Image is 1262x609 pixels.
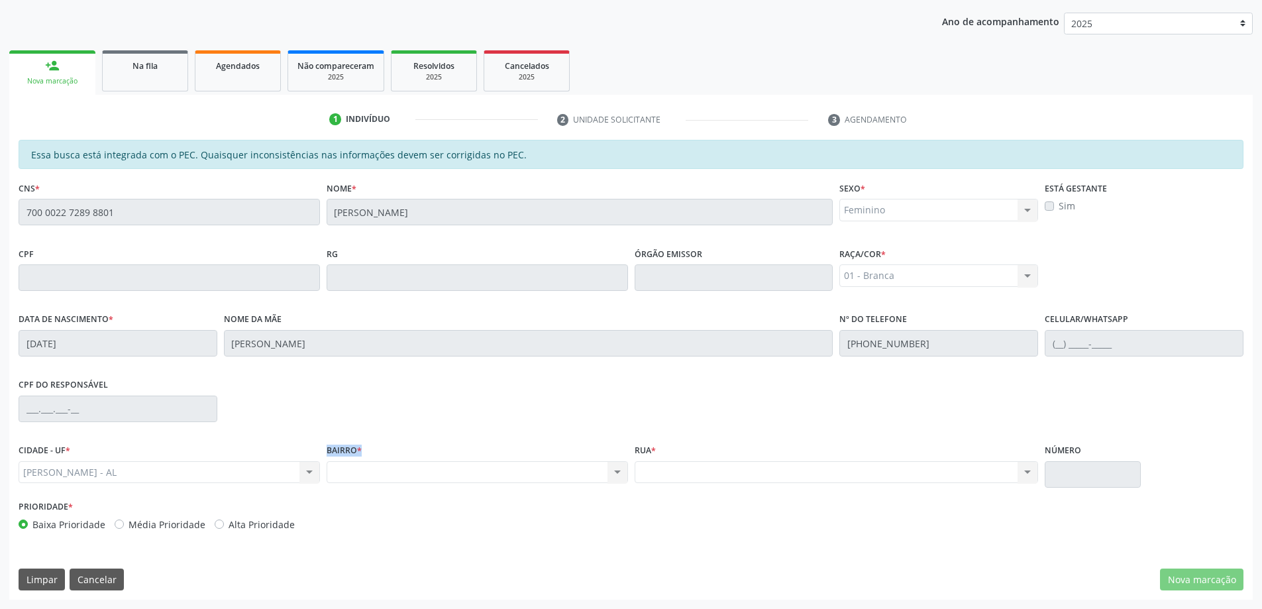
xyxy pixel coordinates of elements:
div: Essa busca está integrada com o PEC. Quaisquer inconsistências nas informações devem ser corrigid... [19,140,1243,169]
label: Celular/WhatsApp [1045,309,1128,330]
div: 2025 [401,72,467,82]
div: 1 [329,113,341,125]
span: Resolvidos [413,60,454,72]
label: Baixa Prioridade [32,518,105,531]
button: Cancelar [70,569,124,591]
label: Prioridade [19,497,73,518]
div: 2025 [297,72,374,82]
div: Nova marcação [19,76,86,86]
label: Rua [635,441,656,461]
div: person_add [45,58,60,73]
label: BAIRRO [327,441,362,461]
label: Alta Prioridade [229,518,295,531]
button: Limpar [19,569,65,591]
label: Sexo [839,178,865,199]
label: CPF [19,244,34,264]
label: Raça/cor [839,244,886,264]
input: (__) _____-_____ [839,330,1038,357]
span: Não compareceram [297,60,374,72]
label: Média Prioridade [129,518,205,531]
label: CIDADE - UF [19,441,70,461]
input: (__) _____-_____ [1045,330,1243,357]
input: ___.___.___-__ [19,396,217,422]
span: Cancelados [505,60,549,72]
label: CPF do responsável [19,375,108,396]
label: Data de nascimento [19,309,113,330]
label: Nome [327,178,356,199]
span: Na fila [132,60,158,72]
p: Ano de acompanhamento [942,13,1059,29]
span: Agendados [216,60,260,72]
label: CNS [19,178,40,199]
label: Número [1045,441,1081,461]
label: RG [327,244,338,264]
label: Nº do Telefone [839,309,907,330]
button: Nova marcação [1160,569,1243,591]
label: Está gestante [1045,178,1107,199]
div: 2025 [494,72,560,82]
label: Órgão emissor [635,244,702,264]
input: __/__/____ [19,330,217,357]
label: Nome da mãe [224,309,282,330]
div: Indivíduo [346,113,390,125]
label: Sim [1059,199,1075,213]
